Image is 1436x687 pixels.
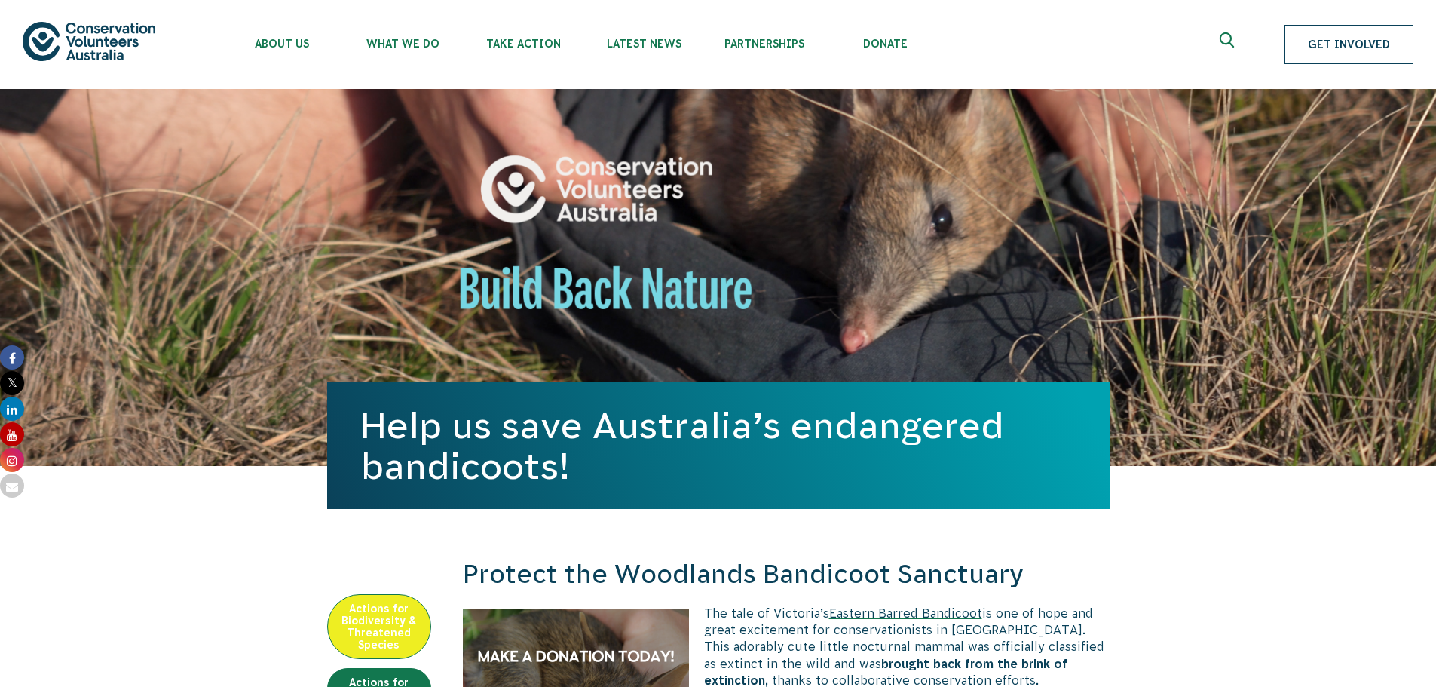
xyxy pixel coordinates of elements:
[829,606,982,620] a: Eastern Barred Bandicoot
[704,657,1067,687] span: brought back from the brink of extinction
[704,606,1104,670] span: is one of hope and great excitement for conservationists in [GEOGRAPHIC_DATA]. This adorably cute...
[704,606,829,620] span: The tale of Victoria’s
[342,38,463,50] span: What We Do
[463,557,1110,593] h2: Protect the Woodlands Bandicoot Sanctuary
[1211,26,1247,63] button: Expand search box Close search box
[825,38,945,50] span: Donate
[583,38,704,50] span: Latest News
[23,22,155,60] img: logo.svg
[222,38,342,50] span: About Us
[463,38,583,50] span: Take Action
[1220,32,1239,57] span: Expand search box
[327,594,431,659] a: Actions for Biodiversity & Threatened Species
[1284,25,1413,64] a: Get Involved
[360,405,1076,486] h1: Help us save Australia’s endangered bandicoots!
[704,38,825,50] span: Partnerships
[765,673,1039,687] span: , thanks to collaborative conservation efforts.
